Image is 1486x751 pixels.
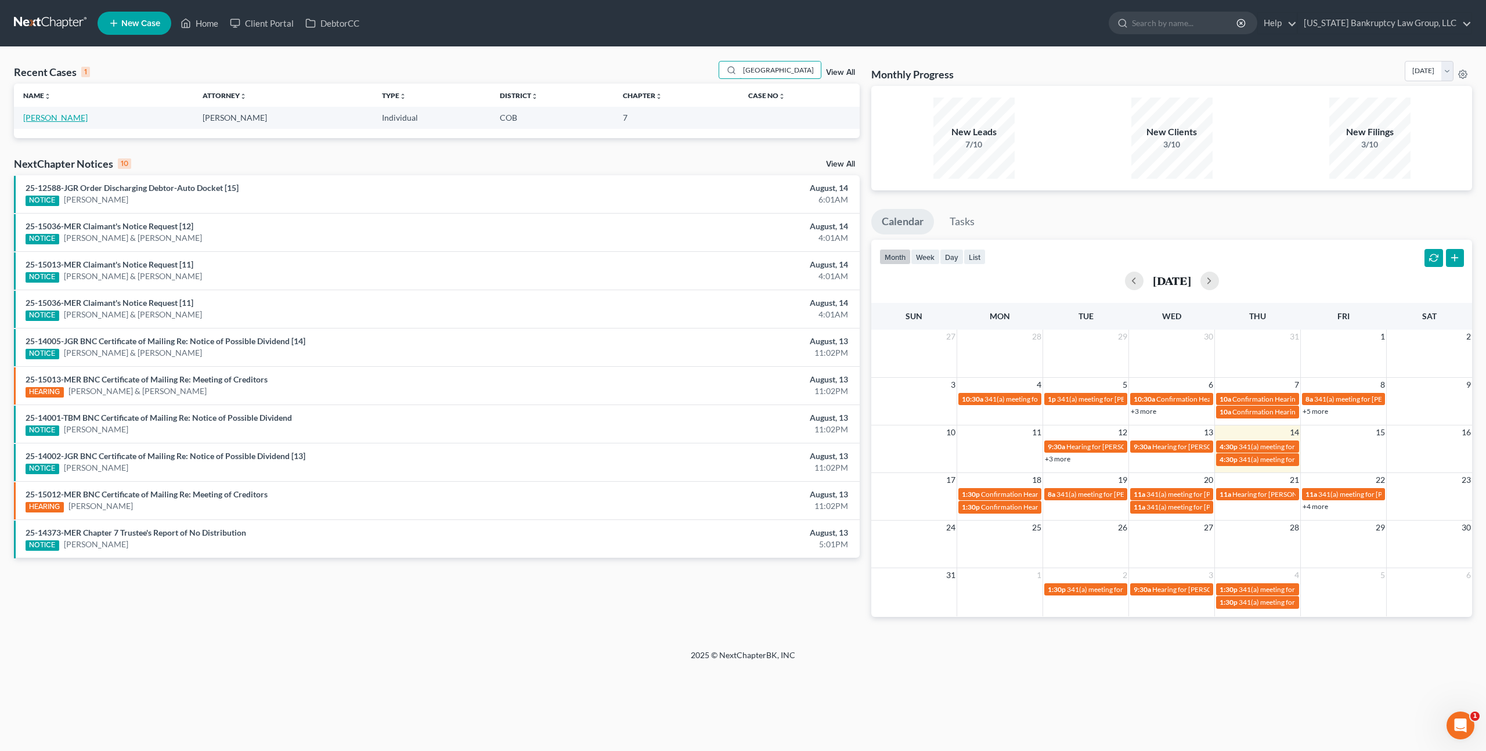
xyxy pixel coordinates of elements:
[1465,378,1472,392] span: 9
[964,249,986,265] button: list
[740,62,821,78] input: Search by name...
[582,385,848,397] div: 11:02PM
[1056,490,1168,499] span: 341(a) meeting for [PERSON_NAME]
[26,528,246,537] a: 25-14373-MER Chapter 7 Trustee's Report of No Distribution
[1031,330,1043,344] span: 28
[1220,490,1231,499] span: 11a
[240,93,247,100] i: unfold_more
[582,182,848,194] div: August, 14
[1375,425,1386,439] span: 15
[203,91,247,100] a: Attorneyunfold_more
[1239,598,1351,606] span: 341(a) meeting for [PERSON_NAME]
[1293,568,1300,582] span: 4
[121,19,160,28] span: New Case
[1121,378,1128,392] span: 5
[1048,442,1065,451] span: 9:30a
[1067,585,1179,594] span: 341(a) meeting for [PERSON_NAME]
[1152,585,1304,594] span: Hearing for [PERSON_NAME] & [PERSON_NAME]
[1220,407,1231,416] span: 10a
[981,490,1114,499] span: Confirmation Hearing for [PERSON_NAME]
[945,568,957,582] span: 31
[582,270,848,282] div: 4:01AM
[382,91,406,100] a: Typeunfold_more
[1379,568,1386,582] span: 5
[990,311,1010,321] span: Mon
[582,527,848,539] div: August, 13
[1329,125,1411,139] div: New Filings
[911,249,940,265] button: week
[1447,712,1474,739] iframe: Intercom live chat
[582,259,848,270] div: August, 14
[1156,395,1289,403] span: Confirmation Hearing for [PERSON_NAME]
[26,502,64,512] div: HEARING
[64,270,202,282] a: [PERSON_NAME] & [PERSON_NAME]
[1375,473,1386,487] span: 22
[1289,473,1300,487] span: 21
[962,395,983,403] span: 10:30a
[1117,473,1128,487] span: 19
[412,649,1074,670] div: 2025 © NextChapterBK, INC
[1117,521,1128,535] span: 26
[1036,568,1043,582] span: 1
[1249,311,1266,321] span: Thu
[906,311,922,321] span: Sun
[1153,275,1191,287] h2: [DATE]
[940,249,964,265] button: day
[500,91,538,100] a: Districtunfold_more
[939,209,985,234] a: Tasks
[1298,13,1471,34] a: [US_STATE] Bankruptcy Law Group, LLC
[81,67,90,77] div: 1
[1203,521,1214,535] span: 27
[490,107,614,128] td: COB
[23,113,88,122] a: [PERSON_NAME]
[300,13,365,34] a: DebtorCC
[26,425,59,436] div: NOTICE
[26,413,292,423] a: 25-14001-TBM BNC Certificate of Mailing Re: Notice of Possible Dividend
[950,378,957,392] span: 3
[582,335,848,347] div: August, 13
[26,374,268,384] a: 25-15013-MER BNC Certificate of Mailing Re: Meeting of Creditors
[582,232,848,244] div: 4:01AM
[26,234,59,244] div: NOTICE
[614,107,739,128] td: 7
[26,489,268,499] a: 25-15012-MER BNC Certificate of Mailing Re: Meeting of Creditors
[1375,521,1386,535] span: 29
[14,65,90,79] div: Recent Cases
[655,93,662,100] i: unfold_more
[1207,378,1214,392] span: 6
[64,194,128,205] a: [PERSON_NAME]
[64,539,128,550] a: [PERSON_NAME]
[945,425,957,439] span: 10
[778,93,785,100] i: unfold_more
[582,539,848,550] div: 5:01PM
[1031,521,1043,535] span: 25
[826,68,855,77] a: View All
[1220,455,1238,464] span: 4:30p
[1305,395,1313,403] span: 8a
[748,91,785,100] a: Case Nounfold_more
[26,183,239,193] a: 25-12588-JGR Order Discharging Debtor-Auto Docket [15]
[1314,395,1426,403] span: 341(a) meeting for [PERSON_NAME]
[1239,585,1351,594] span: 341(a) meeting for [PERSON_NAME]
[582,450,848,462] div: August, 13
[981,503,1114,511] span: Confirmation Hearing for [PERSON_NAME]
[26,272,59,283] div: NOTICE
[26,310,59,321] div: NOTICE
[1036,378,1043,392] span: 4
[1293,378,1300,392] span: 7
[1329,139,1411,150] div: 3/10
[1460,425,1472,439] span: 16
[1162,311,1181,321] span: Wed
[26,196,59,206] div: NOTICE
[1232,490,1323,499] span: Hearing for [PERSON_NAME]
[1289,425,1300,439] span: 14
[64,232,202,244] a: [PERSON_NAME] & [PERSON_NAME]
[984,395,1158,403] span: 341(a) meeting for [PERSON_NAME] & [PERSON_NAME]
[1289,521,1300,535] span: 28
[582,424,848,435] div: 11:02PM
[1470,712,1480,721] span: 1
[582,194,848,205] div: 6:01AM
[64,309,202,320] a: [PERSON_NAME] & [PERSON_NAME]
[68,500,133,512] a: [PERSON_NAME]
[945,521,957,535] span: 24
